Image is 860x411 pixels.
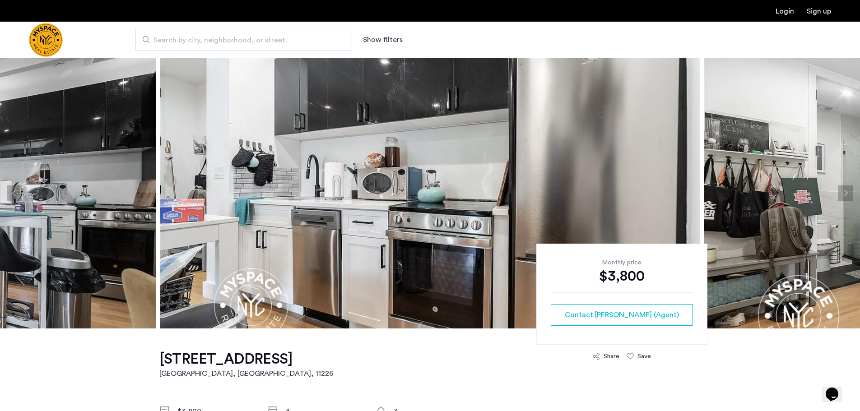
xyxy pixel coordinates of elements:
img: logo [29,23,63,57]
span: Contact [PERSON_NAME] (Agent) [565,309,679,320]
button: Show or hide filters [363,34,403,45]
a: Cazamio Logo [29,23,63,57]
a: Registration [807,8,831,15]
a: [STREET_ADDRESS][GEOGRAPHIC_DATA], [GEOGRAPHIC_DATA], 11226 [159,350,334,379]
a: Login [776,8,794,15]
iframe: chat widget [822,375,851,402]
input: Apartment Search [135,29,352,51]
button: button [551,304,693,326]
div: Share [604,352,619,361]
button: Next apartment [838,185,853,201]
div: $3,800 [551,267,693,285]
button: Previous apartment [7,185,22,201]
div: Monthly price [551,258,693,267]
h1: [STREET_ADDRESS] [159,350,334,368]
img: apartment [160,58,700,328]
div: Save [637,352,651,361]
h2: [GEOGRAPHIC_DATA], [GEOGRAPHIC_DATA] , 11226 [159,368,334,379]
span: Search by city, neighborhood, or street. [153,35,327,46]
